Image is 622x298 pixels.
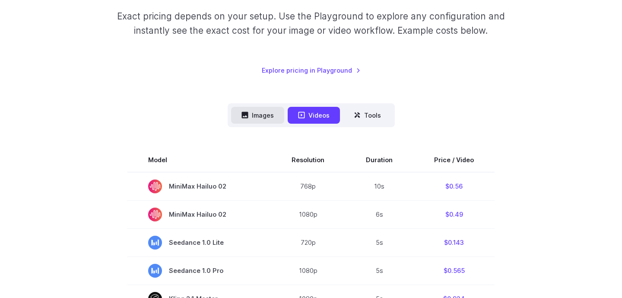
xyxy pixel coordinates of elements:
[413,172,495,201] td: $0.56
[413,200,495,228] td: $0.49
[345,256,413,285] td: 5s
[148,236,250,250] span: Seedance 1.0 Lite
[288,107,340,124] button: Videos
[148,179,250,193] span: MiniMax Hailuo 02
[271,228,345,256] td: 720p
[101,9,521,38] p: Exact pricing depends on your setup. Use the Playground to explore any configuration and instantl...
[413,228,495,256] td: $0.143
[271,148,345,172] th: Resolution
[345,228,413,256] td: 5s
[148,208,250,221] span: MiniMax Hailuo 02
[345,200,413,228] td: 6s
[345,148,413,172] th: Duration
[271,172,345,201] td: 768p
[262,65,361,75] a: Explore pricing in Playground
[148,264,250,278] span: Seedance 1.0 Pro
[231,107,284,124] button: Images
[345,172,413,201] td: 10s
[271,200,345,228] td: 1080p
[271,256,345,285] td: 1080p
[413,148,495,172] th: Price / Video
[413,256,495,285] td: $0.565
[343,107,391,124] button: Tools
[127,148,271,172] th: Model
